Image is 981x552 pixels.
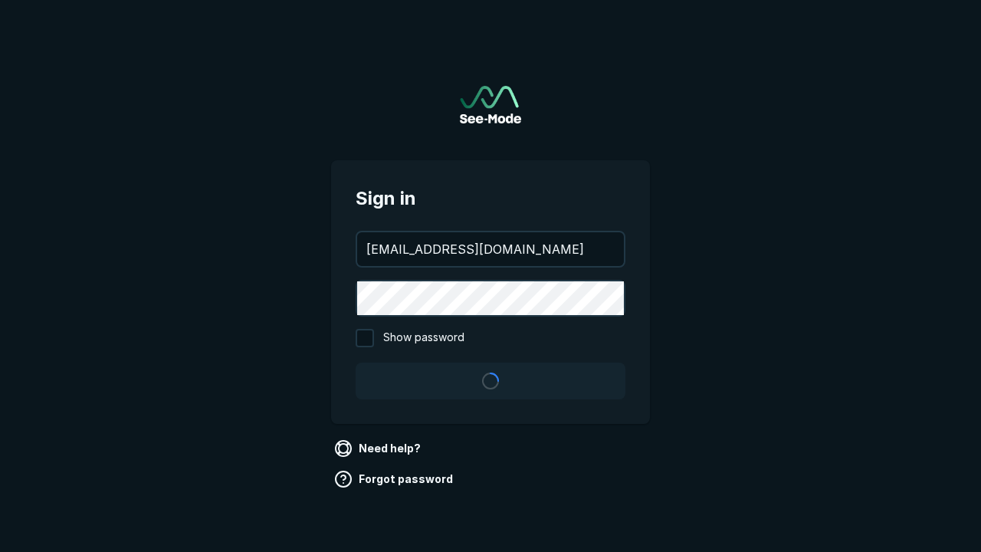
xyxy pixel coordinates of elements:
span: Sign in [356,185,625,212]
a: Go to sign in [460,86,521,123]
span: Show password [383,329,464,347]
input: your@email.com [357,232,624,266]
a: Forgot password [331,467,459,491]
a: Need help? [331,436,427,461]
img: See-Mode Logo [460,86,521,123]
